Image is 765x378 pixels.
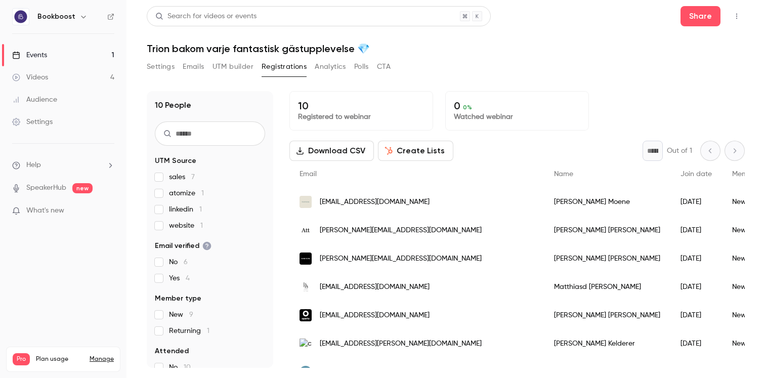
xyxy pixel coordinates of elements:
[300,171,317,178] span: Email
[169,188,204,198] span: atomize
[681,171,712,178] span: Join date
[36,355,83,363] span: Plan usage
[262,59,307,75] button: Registrations
[667,146,692,156] p: Out of 1
[320,310,430,321] span: [EMAIL_ADDRESS][DOMAIN_NAME]
[320,225,482,236] span: [PERSON_NAME][EMAIL_ADDRESS][DOMAIN_NAME]
[289,141,374,161] button: Download CSV
[544,244,670,273] div: [PERSON_NAME] [PERSON_NAME]
[554,171,573,178] span: Name
[320,339,482,349] span: [EMAIL_ADDRESS][PERSON_NAME][DOMAIN_NAME]
[670,329,722,358] div: [DATE]
[12,160,114,171] li: help-dropdown-opener
[26,160,41,171] span: Help
[12,72,48,82] div: Videos
[544,188,670,216] div: [PERSON_NAME] Moene
[300,309,312,321] img: operto.com
[315,59,346,75] button: Analytics
[300,366,312,378] img: marstrands.se
[670,216,722,244] div: [DATE]
[670,273,722,301] div: [DATE]
[72,183,93,193] span: new
[37,12,75,22] h6: Bookboost
[147,59,175,75] button: Settings
[377,59,391,75] button: CTA
[300,196,312,208] img: preopening.se
[320,367,430,377] span: [EMAIL_ADDRESS][DOMAIN_NAME]
[320,197,430,207] span: [EMAIL_ADDRESS][DOMAIN_NAME]
[670,188,722,216] div: [DATE]
[12,117,53,127] div: Settings
[191,174,195,181] span: 7
[378,141,453,161] button: Create Lists
[189,311,193,318] span: 9
[13,353,30,365] span: Pro
[155,241,211,251] span: Email verified
[186,275,190,282] span: 4
[169,204,202,215] span: linkedin
[298,112,424,122] p: Registered to webinar
[155,156,196,166] span: UTM Source
[147,43,745,55] h1: Trion bakom varje fantastisk gästupplevelse 💎
[544,329,670,358] div: [PERSON_NAME] Kelderer
[155,346,189,356] span: Attended
[300,281,312,293] img: skodsborg.dk
[155,293,201,304] span: Member type
[90,355,114,363] a: Manage
[201,190,204,197] span: 1
[463,104,472,111] span: 0 %
[155,11,257,22] div: Search for videos or events
[199,206,202,213] span: 1
[12,95,57,105] div: Audience
[670,301,722,329] div: [DATE]
[200,222,203,229] span: 1
[544,273,670,301] div: Matthiasd [PERSON_NAME]
[155,99,191,111] h1: 10 People
[300,253,312,265] img: mews.com
[169,221,203,231] span: website
[320,282,430,292] span: [EMAIL_ADDRESS][DOMAIN_NAME]
[26,205,64,216] span: What's new
[184,364,191,371] span: 10
[184,259,188,266] span: 6
[320,254,482,264] span: [PERSON_NAME][EMAIL_ADDRESS][DOMAIN_NAME]
[169,273,190,283] span: Yes
[354,59,369,75] button: Polls
[12,50,47,60] div: Events
[544,216,670,244] div: [PERSON_NAME] [PERSON_NAME]
[169,326,209,336] span: Returning
[26,183,66,193] a: SpeakerHub
[169,362,191,372] span: No
[207,327,209,334] span: 1
[454,112,580,122] p: Watched webinar
[169,257,188,267] span: No
[300,339,312,349] img: ciola.se
[183,59,204,75] button: Emails
[298,100,424,112] p: 10
[13,9,29,25] img: Bookboost
[681,6,720,26] button: Share
[169,310,193,320] span: New
[300,224,312,236] img: attstays.com
[670,244,722,273] div: [DATE]
[212,59,253,75] button: UTM builder
[169,172,195,182] span: sales
[544,301,670,329] div: [PERSON_NAME] [PERSON_NAME]
[454,100,580,112] p: 0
